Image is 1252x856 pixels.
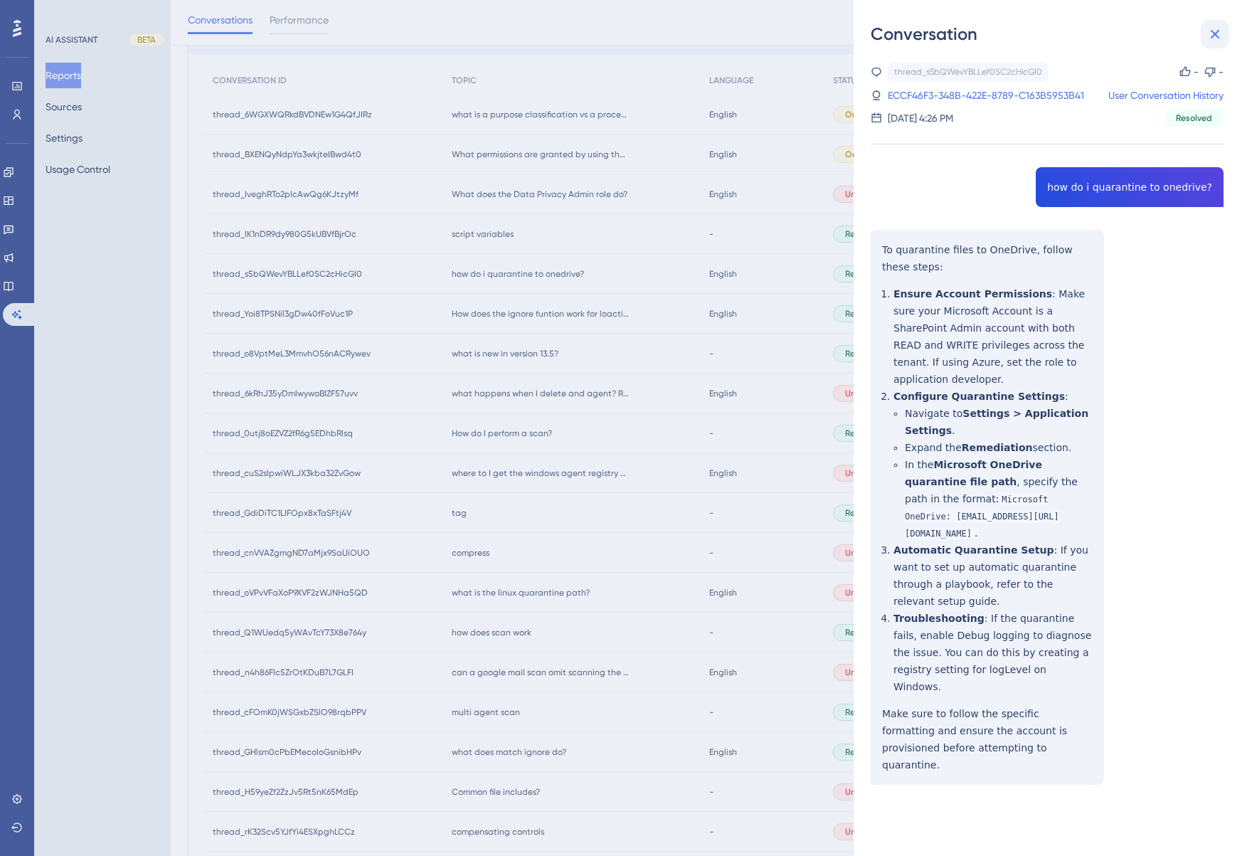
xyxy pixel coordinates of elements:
[888,87,1084,104] a: ECCF46F3-348B-422E-8789-C163B5953B41
[1194,63,1199,80] div: -
[1176,112,1212,124] span: Resolved
[1219,63,1224,80] div: -
[871,23,1235,46] div: Conversation
[888,110,953,127] div: [DATE] 4:26 PM
[1108,87,1224,104] a: User Conversation History
[894,66,1042,78] div: thread_s5bQWevYBLLef0SC2cHicGI0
